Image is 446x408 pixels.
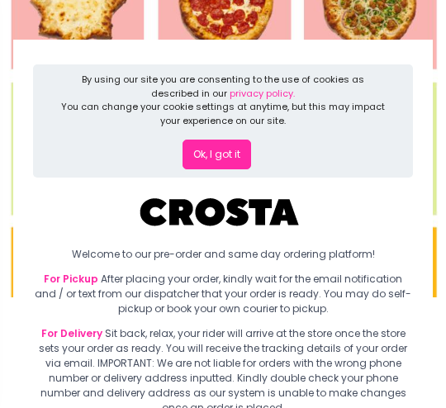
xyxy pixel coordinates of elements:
[33,272,413,316] div: After placing your order, kindly wait for the email notification and / or text from our dispatche...
[44,272,98,286] b: For Pickup
[230,87,295,100] a: privacy policy.
[138,187,303,237] img: Crosta Pizzeria
[183,140,251,169] button: Ok, I got it
[41,326,102,340] b: For Delivery
[59,73,387,127] div: By using our site you are consenting to the use of cookies as described in our You can change you...
[33,247,413,262] div: Welcome to our pre-order and same day ordering platform!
